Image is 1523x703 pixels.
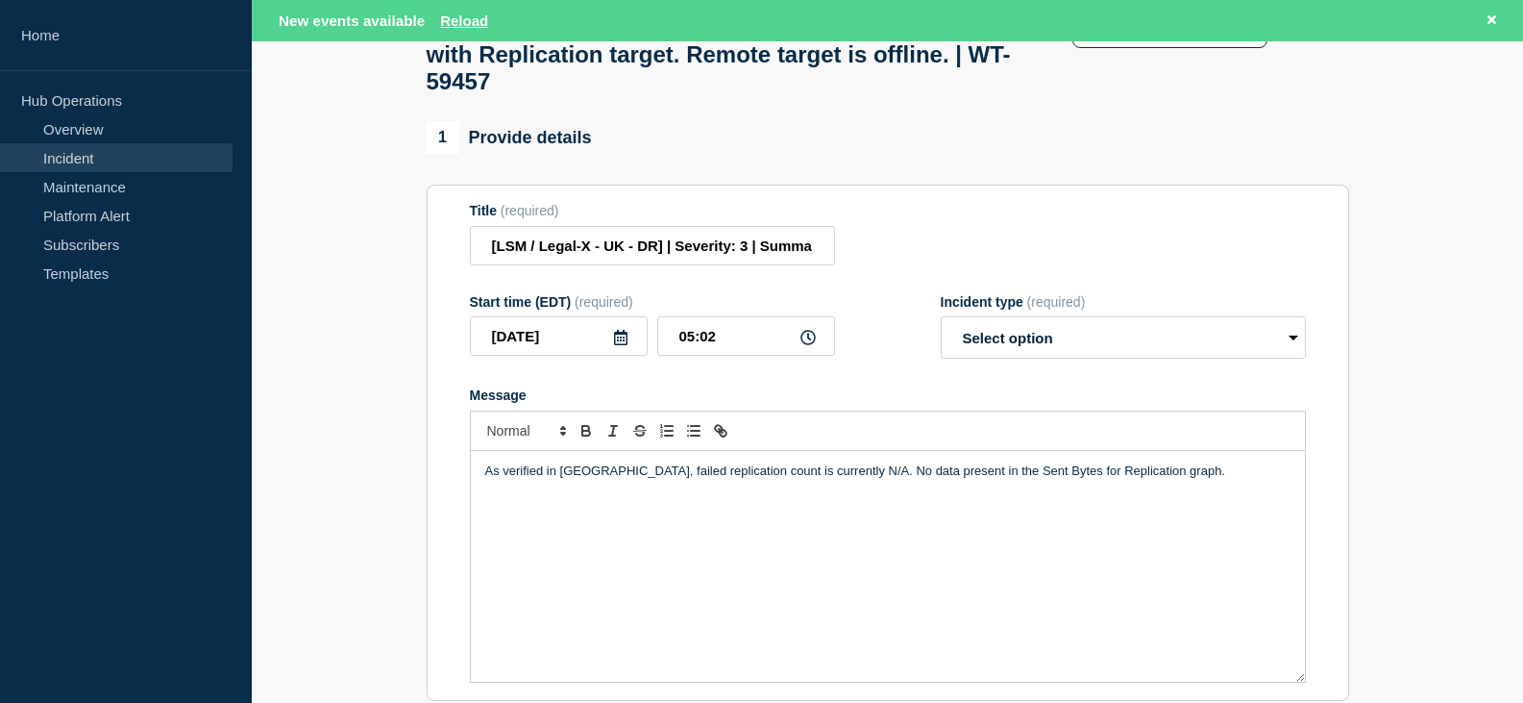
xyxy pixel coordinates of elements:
span: (required) [575,294,633,310]
button: Toggle bold text [573,419,600,442]
div: Title [470,203,835,218]
div: Start time (EDT) [470,294,835,310]
div: Provide details [427,121,592,154]
button: Reload [440,13,488,29]
input: YYYY-MM-DD [470,316,648,356]
span: (required) [501,203,559,218]
p: As verified in [GEOGRAPHIC_DATA], failed replication count is currently N/A. No data present in t... [485,463,1290,480]
button: Toggle strikethrough text [626,419,653,442]
button: Toggle bulleted list [680,419,707,442]
div: Message [470,388,1306,403]
span: 1 [427,121,459,154]
div: Incident type [941,294,1306,310]
select: Incident type [941,316,1306,359]
span: Font size [479,419,573,442]
button: Toggle italic text [600,419,626,442]
button: Toggle link [707,419,734,442]
span: New events available [279,13,425,29]
div: Message [471,451,1305,682]
input: Title [470,226,835,265]
button: Toggle ordered list [653,419,680,442]
span: (required) [1027,294,1086,310]
input: HH:MM [657,316,835,356]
